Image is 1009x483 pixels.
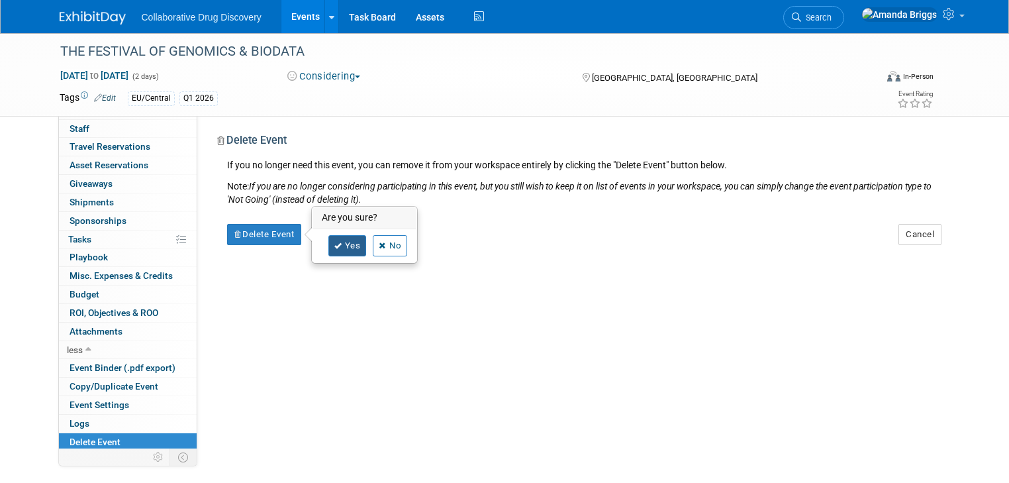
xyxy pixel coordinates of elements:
div: EU/Central [128,91,175,105]
a: Copy/Duplicate Event [59,378,197,396]
h3: Are you sure? [312,207,417,229]
img: Amanda Briggs [861,7,937,22]
span: Logs [70,418,89,429]
div: Delete Event [217,133,940,158]
button: Delete Event [227,224,302,245]
a: less [59,341,197,359]
span: Misc. Expenses & Credits [70,270,173,281]
span: Budget [70,289,99,299]
a: Search [783,6,844,29]
a: Staff [59,120,197,138]
td: Personalize Event Tab Strip [147,449,170,466]
span: Search [801,13,832,23]
a: Delete Event [59,433,197,451]
div: Event Rating [897,91,933,97]
a: Playbook [59,248,197,266]
a: Asset Reservations [59,156,197,174]
td: Tags [60,91,116,106]
a: Edit [94,93,116,103]
a: Logs [59,415,197,433]
a: No [373,235,407,256]
span: Delete Event [70,437,120,447]
div: In-Person [902,72,934,81]
a: Misc. Expenses & Credits [59,267,197,285]
span: Tasks [68,234,91,244]
span: Giveaways [70,178,113,189]
div: Q1 2026 [179,91,218,105]
span: to [88,70,101,81]
a: Event Settings [59,396,197,414]
span: Sponsorships [70,215,126,226]
span: (2 days) [131,72,159,81]
div: Note: [227,180,940,206]
button: Considering [283,70,365,83]
a: Giveaways [59,175,197,193]
img: Format-Inperson.png [887,71,900,81]
a: Budget [59,286,197,303]
div: If you no longer need this event, you can remove it from your workspace entirely by clicking the ... [217,158,940,206]
span: less [67,345,83,355]
span: Collaborative Drug Discovery [142,12,262,23]
span: Copy/Duplicate Event [70,381,158,392]
span: Travel Reservations [70,141,150,152]
span: ROI, Objectives & ROO [70,307,158,318]
span: Shipments [70,197,114,207]
td: Toggle Event Tabs [169,449,197,466]
a: Travel Reservations [59,138,197,156]
i: If you are no longer considering participating in this event, but you still wish to keep it on li... [227,181,932,205]
span: Event Settings [70,400,129,410]
button: Cancel [898,224,941,245]
a: ROI, Objectives & ROO [59,304,197,322]
a: Attachments [59,323,197,341]
span: [GEOGRAPHIC_DATA], [GEOGRAPHIC_DATA] [592,73,757,83]
div: THE FESTIVAL OF GENOMICS & BIODATA [56,40,859,64]
span: [DATE] [DATE] [60,70,129,81]
a: Sponsorships [59,212,197,230]
a: Event Binder (.pdf export) [59,359,197,377]
span: Staff [70,123,89,134]
span: Attachments [70,326,122,337]
span: Event Binder (.pdf export) [70,362,175,373]
img: ExhibitDay [60,11,126,25]
a: Tasks [59,231,197,248]
span: Asset Reservations [70,160,148,170]
span: Playbook [70,252,108,262]
a: Shipments [59,193,197,211]
div: Event Format [804,69,934,89]
a: Yes [328,235,367,256]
